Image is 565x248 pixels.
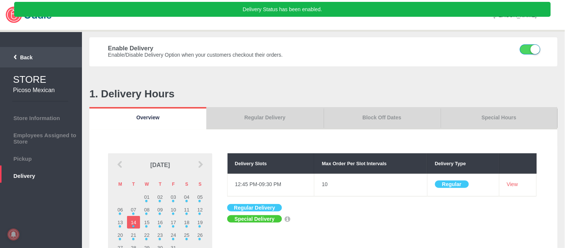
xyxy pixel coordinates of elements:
td: 01 [140,191,153,203]
span: Delivery [4,171,78,179]
td: 10 [167,203,180,216]
a: View [507,181,518,187]
button: Regular [435,180,469,188]
td: 11 [180,203,194,216]
span: Employees Assigned to Store [4,130,78,145]
td: 22 [140,229,153,241]
th: S [180,178,194,191]
td: 25 [180,229,194,241]
td: 17 [167,216,180,229]
td: 23 [153,229,167,241]
span: Store Information [4,113,78,121]
td: 03 [167,191,180,203]
button: Regular Delivery [227,204,282,211]
td: 08 [140,203,153,216]
td: 06 [114,203,127,216]
h1: 1. Delivery Hours [89,88,558,100]
div: Delivery Status has been enabled. [14,2,551,17]
td: 15 [140,216,153,229]
h1: STORE [13,74,82,85]
th: Max Order Per Slot Intervals [314,153,427,174]
a: Special Hours [441,107,558,129]
td: 12 [193,203,207,216]
td: 07 [127,203,140,216]
td: 14 [127,216,140,229]
th: T [127,178,140,191]
th: T [153,178,167,191]
td: 12:45 PM-09:30 PM [228,174,314,197]
span: Pickup [4,154,78,162]
td: 02 [153,191,167,203]
td: [DATE] [126,153,194,177]
th: S [193,178,207,191]
h3: Enable Delivery [108,45,431,52]
h2: Picoso Mexican [13,87,71,94]
td: 20 [114,229,127,241]
td: 24 [167,229,180,241]
span: Back [3,54,32,60]
td: 16 [153,216,167,229]
td: 13 [114,216,127,229]
td: 05 [193,191,207,203]
td: 04 [180,191,194,203]
td: 09 [153,203,167,216]
a: Regular Delivery [206,107,323,129]
td: 18 [180,216,194,229]
button: Special Delivery [227,215,282,223]
th: M [114,178,127,191]
img: next_arrow.png [197,161,204,168]
th: Delivery Slots [228,153,314,174]
td: 21 [127,229,140,241]
td: 10 [314,174,427,197]
th: F [167,178,180,191]
th: Delivery Type [427,153,499,174]
h4: Enable/Disable Delivery Option when your customers checkout their orders. [108,52,431,58]
td: 19 [193,216,207,229]
td: 26 [193,229,207,241]
a: Overview [89,107,206,129]
img: prev_arrow.png [116,161,124,168]
th: W [140,178,153,191]
a: Block Off Dates [324,107,441,129]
